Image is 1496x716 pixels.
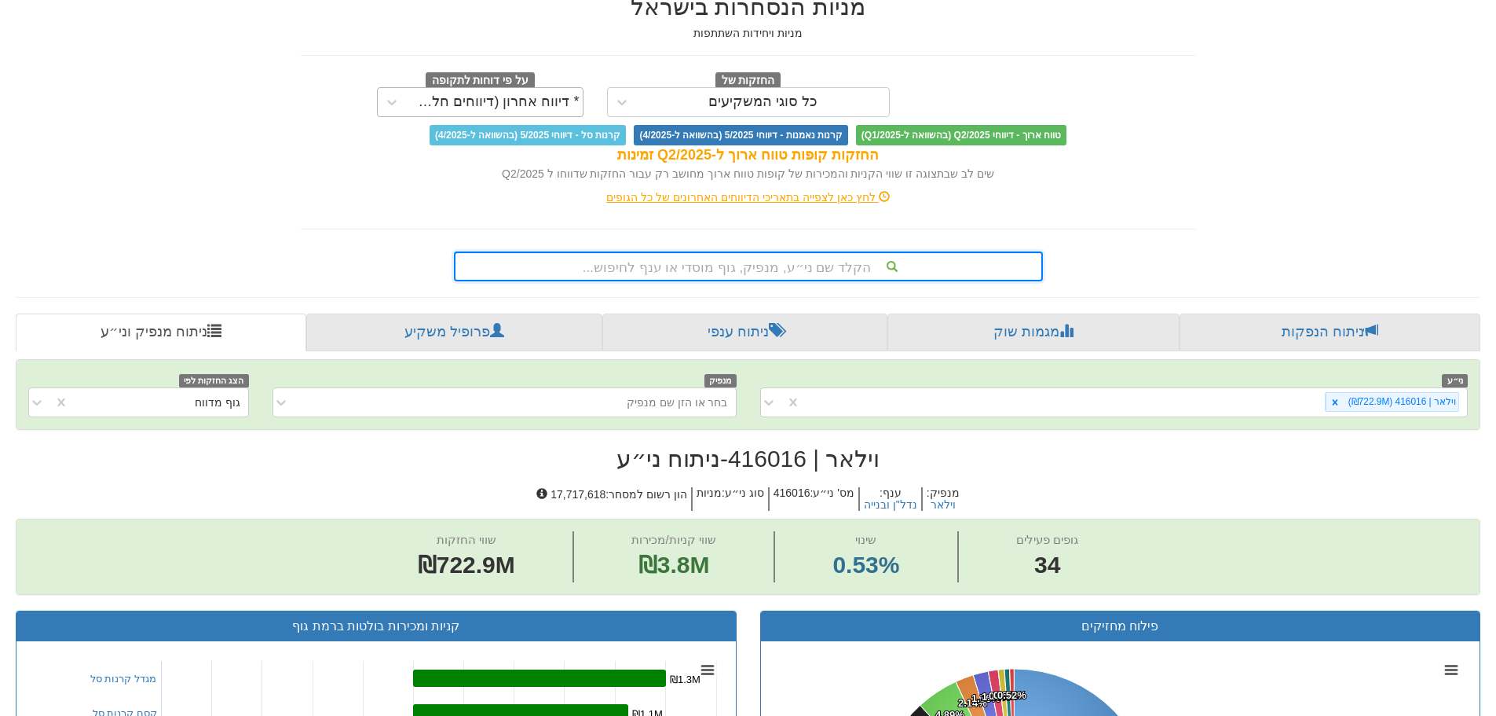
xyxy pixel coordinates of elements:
[426,72,535,90] span: על פי דוחות לתקופה
[989,690,1018,702] tspan: 0.71%
[195,395,240,410] div: גוף מדווח
[982,691,1011,703] tspan: 1.16%
[306,314,602,351] a: פרופיל משקיע
[773,619,1469,633] h3: פילוח מחזיקים
[855,533,876,546] span: שינוי
[627,395,728,410] div: בחר או הזן שם מנפיק
[16,446,1480,472] h2: וילאר | 416016 - ניתוח ני״ע
[16,314,306,351] a: ניתוח מנפיק וני״ע
[832,549,899,582] span: 0.53%
[631,533,715,546] span: שווי קניות/מכירות
[1344,393,1458,411] div: וילאר | 416016 (₪722.9M)
[634,125,847,145] span: קרנות נאמנות - דיווחי 5/2025 (בהשוואה ל-4/2025)
[437,533,496,546] span: שווי החזקות
[638,552,710,578] span: ₪3.8M
[856,125,1066,145] span: טווח ארוך - דיווחי Q2/2025 (בהשוואה ל-Q1/2025)
[28,619,724,633] h3: קניות ומכירות בולטות ברמת גוף
[997,689,1026,701] tspan: 0.52%
[301,145,1196,166] div: החזקות קופות טווח ארוך ל-Q2/2025 זמינות
[1016,533,1078,546] span: גופים פעילים
[301,28,1196,39] h5: מניות ויחידות השתתפות
[1180,314,1480,351] a: ניתוח הנפקות
[958,697,987,709] tspan: 2.14%
[704,374,737,387] span: מנפיק
[289,189,1208,205] div: לחץ כאן לצפייה בתאריכי הדיווחים האחרונים של כל הגופים
[1016,549,1078,582] span: 34
[864,499,917,511] button: נדל"ן ובנייה
[532,487,691,512] h5: הון רשום למסחר : 17,717,618
[931,499,956,511] button: וילאר
[858,487,921,512] h5: ענף :
[971,692,1000,704] tspan: 1.76%
[993,689,1022,701] tspan: 0.60%
[887,314,1179,351] a: מגמות שוק
[670,674,700,685] tspan: ₪1.3M
[715,72,781,90] span: החזקות של
[90,673,156,685] a: מגדל קרנות סל
[430,125,626,145] span: קרנות סל - דיווחי 5/2025 (בהשוואה ל-4/2025)
[410,94,580,110] div: * דיווח אחרון (דיווחים חלקיים)
[602,314,887,351] a: ניתוח ענפי
[768,487,858,512] h5: מס' ני״ע : 416016
[418,552,515,578] span: ₪722.9M
[691,487,768,512] h5: סוג ני״ע : מניות
[921,487,964,512] h5: מנפיק :
[1442,374,1468,387] span: ני״ע
[179,374,248,387] span: הצג החזקות לפי
[455,253,1041,280] div: הקלד שם ני״ע, מנפיק, גוף מוסדי או ענף לחיפוש...
[301,166,1196,182] div: שים לב שבתצוגה זו שווי הקניות והמכירות של קופות טווח ארוך מחושב רק עבור החזקות שדווחו ל Q2/2025
[708,94,817,110] div: כל סוגי המשקיעים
